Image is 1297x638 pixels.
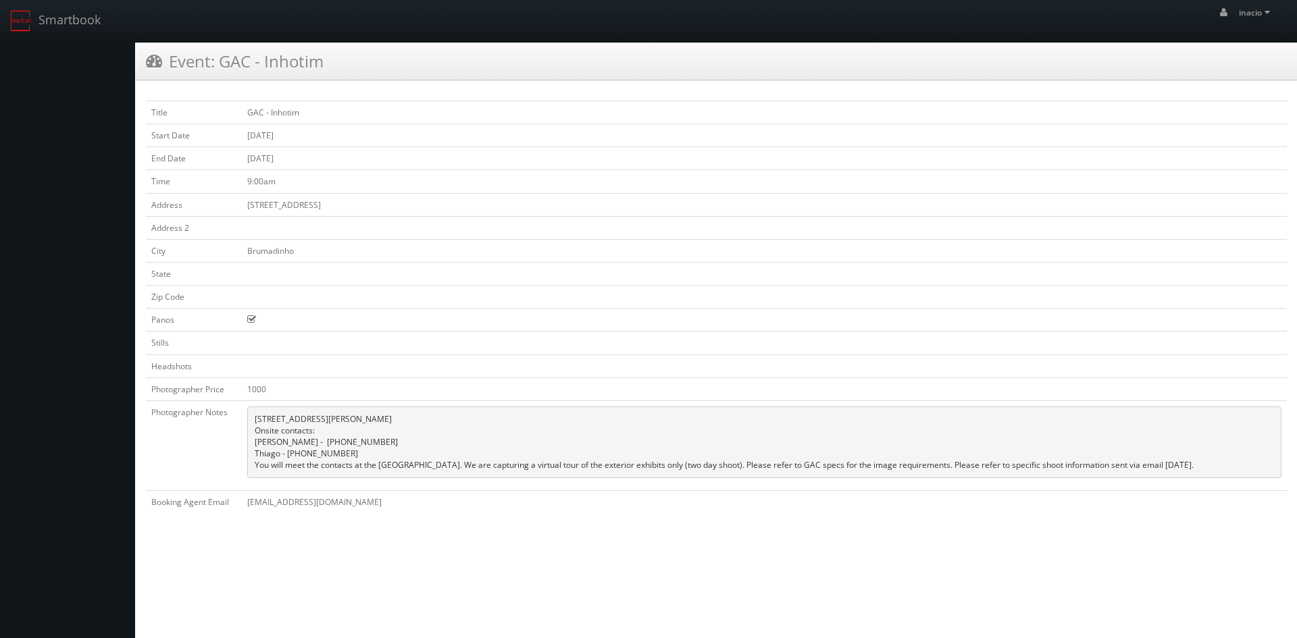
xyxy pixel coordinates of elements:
td: [EMAIL_ADDRESS][DOMAIN_NAME] [242,490,1287,513]
td: Title [146,101,242,124]
td: Address 2 [146,216,242,239]
td: [DATE] [242,147,1287,170]
td: [STREET_ADDRESS] [242,193,1287,216]
td: Photographer Price [146,377,242,400]
pre: [STREET_ADDRESS][PERSON_NAME] Onsite contacts: [PERSON_NAME] - [PHONE_NUMBER] Thiago - [PHONE_NUM... [247,406,1281,478]
td: Headshots [146,354,242,377]
td: End Date [146,147,242,170]
td: Address [146,193,242,216]
td: Start Date [146,124,242,147]
td: Booking Agent Email [146,490,242,513]
td: Time [146,170,242,193]
td: GAC - Inhotim [242,101,1287,124]
td: State [146,262,242,285]
td: City [146,239,242,262]
td: Photographer Notes [146,400,242,490]
img: smartbook-logo.png [10,10,32,32]
td: 9:00am [242,170,1287,193]
td: Zip Code [146,286,242,309]
td: Brumadinho [242,239,1287,262]
h3: Event: GAC - Inhotim [146,49,324,73]
td: [DATE] [242,124,1287,147]
td: Panos [146,309,242,331]
span: inacio [1239,7,1274,18]
td: Stills [146,331,242,354]
td: 1000 [242,377,1287,400]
